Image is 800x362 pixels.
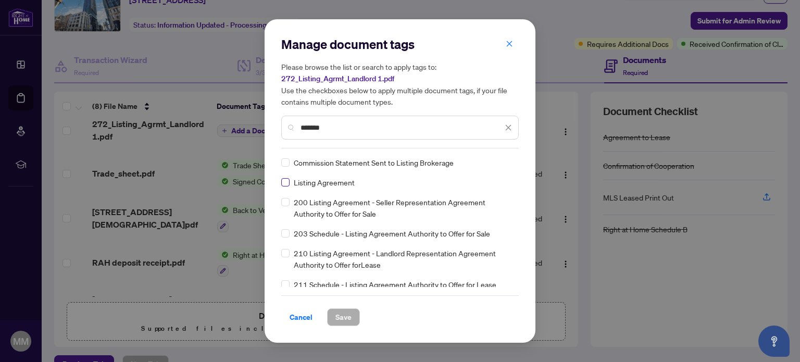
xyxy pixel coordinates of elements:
span: Listing Agreement [294,177,355,188]
button: Open asap [758,326,790,357]
h5: Please browse the list or search to apply tags to: Use the checkboxes below to apply multiple doc... [281,61,519,107]
span: 203 Schedule - Listing Agreement Authority to Offer for Sale [294,228,490,239]
span: Cancel [290,309,312,326]
span: Commission Statement Sent to Listing Brokerage [294,157,454,168]
button: Cancel [281,308,321,326]
span: 272_Listing_Agrmt_Landlord 1.pdf [281,74,394,83]
span: close [505,124,512,131]
span: 200 Listing Agreement - Seller Representation Agreement Authority to Offer for Sale [294,196,512,219]
h2: Manage document tags [281,36,519,53]
span: close [506,40,513,47]
button: Save [327,308,360,326]
span: 211 Schedule - Listing Agreement Authority to Offer for Lease [294,279,496,290]
span: 210 Listing Agreement - Landlord Representation Agreement Authority to Offer forLease [294,247,512,270]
